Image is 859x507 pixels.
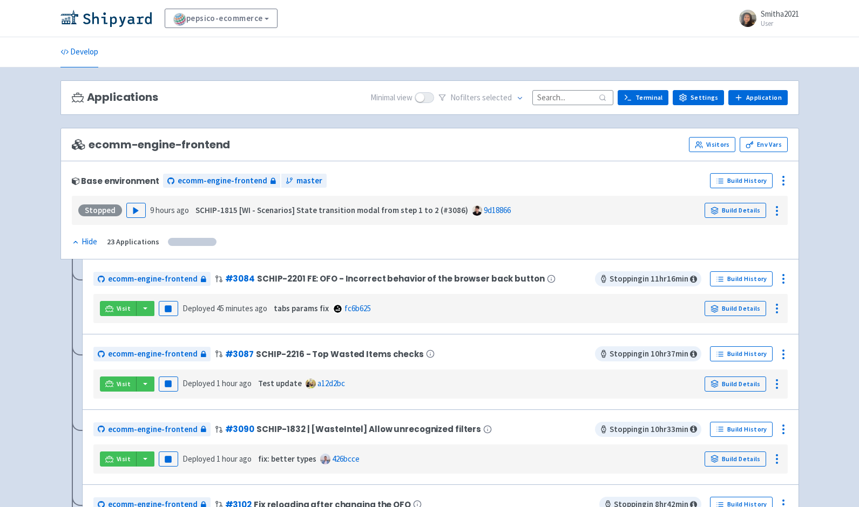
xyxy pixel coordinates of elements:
span: SCHIP-2216 - Top Wasted Items checks [256,350,424,359]
span: Visit [117,380,131,388]
div: 23 Applications [107,236,159,248]
a: pepsico-ecommerce [165,9,278,28]
a: Build Details [705,301,766,316]
time: 45 minutes ago [217,303,267,313]
a: ecomm-engine-frontend [93,422,211,437]
a: ecomm-engine-frontend [163,174,280,188]
a: ecomm-engine-frontend [93,272,211,286]
div: Base environment [72,176,159,186]
span: Deployed [182,378,252,388]
a: Settings [673,90,724,105]
a: Application [728,90,787,105]
span: ecomm-engine-frontend [72,139,231,151]
div: Hide [72,236,97,248]
span: Stopping in 11 hr 16 min [595,271,701,286]
span: Stopping in 10 hr 37 min [595,346,701,361]
h3: Applications [72,91,158,104]
button: Play [126,203,146,218]
a: Develop [60,37,98,67]
a: master [281,174,327,188]
a: Build Details [705,203,766,218]
a: Visitors [689,137,735,152]
time: 1 hour ago [217,378,252,388]
span: No filter s [450,92,512,104]
span: ecomm-engine-frontend [108,423,198,436]
a: 426bcce [332,454,360,464]
strong: fix: better types [258,454,316,464]
time: 9 hours ago [150,205,189,215]
button: Pause [159,301,178,316]
strong: Test update [258,378,302,388]
span: Deployed [182,303,267,313]
a: Smitha2021 User [733,10,799,27]
a: fc6b625 [344,303,371,313]
a: Build History [710,346,773,361]
span: selected [482,92,512,102]
a: Visit [100,301,137,316]
span: Stopping in 10 hr 33 min [595,422,701,437]
button: Pause [159,451,178,467]
span: Visit [117,304,131,313]
a: Build History [710,173,773,188]
a: #3090 [225,423,254,435]
span: SCHIP-2201 FE: OFO - Incorrect behavior of the browser back button [257,274,545,283]
span: ecomm-engine-frontend [108,273,198,285]
small: User [761,20,799,27]
span: master [296,175,322,187]
span: Visit [117,455,131,463]
a: a12d2bc [317,378,345,388]
span: ecomm-engine-frontend [178,175,267,187]
a: Build Details [705,451,766,467]
span: SCHIP-1832 | [WasteIntel] Allow unrecognized filters [256,424,481,434]
a: Visit [100,451,137,467]
span: Minimal view [370,92,412,104]
input: Search... [532,90,613,105]
a: ecomm-engine-frontend [93,347,211,361]
time: 1 hour ago [217,454,252,464]
a: Build Details [705,376,766,392]
button: Pause [159,376,178,392]
strong: tabs params fix [274,303,329,313]
a: Terminal [618,90,668,105]
a: #3084 [225,273,255,284]
a: Visit [100,376,137,392]
a: #3087 [225,348,254,360]
span: Deployed [182,454,252,464]
span: ecomm-engine-frontend [108,348,198,360]
span: Smitha2021 [761,9,799,19]
div: Stopped [78,204,122,216]
img: Shipyard logo [60,10,152,27]
strong: SCHIP-1815 [WI - Scenarios] State transition modal from step 1 to 2 (#3086) [195,205,468,215]
button: Hide [72,236,98,248]
a: Build History [710,271,773,286]
a: Env Vars [740,137,787,152]
a: 9d18866 [484,205,511,215]
a: Build History [710,422,773,437]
